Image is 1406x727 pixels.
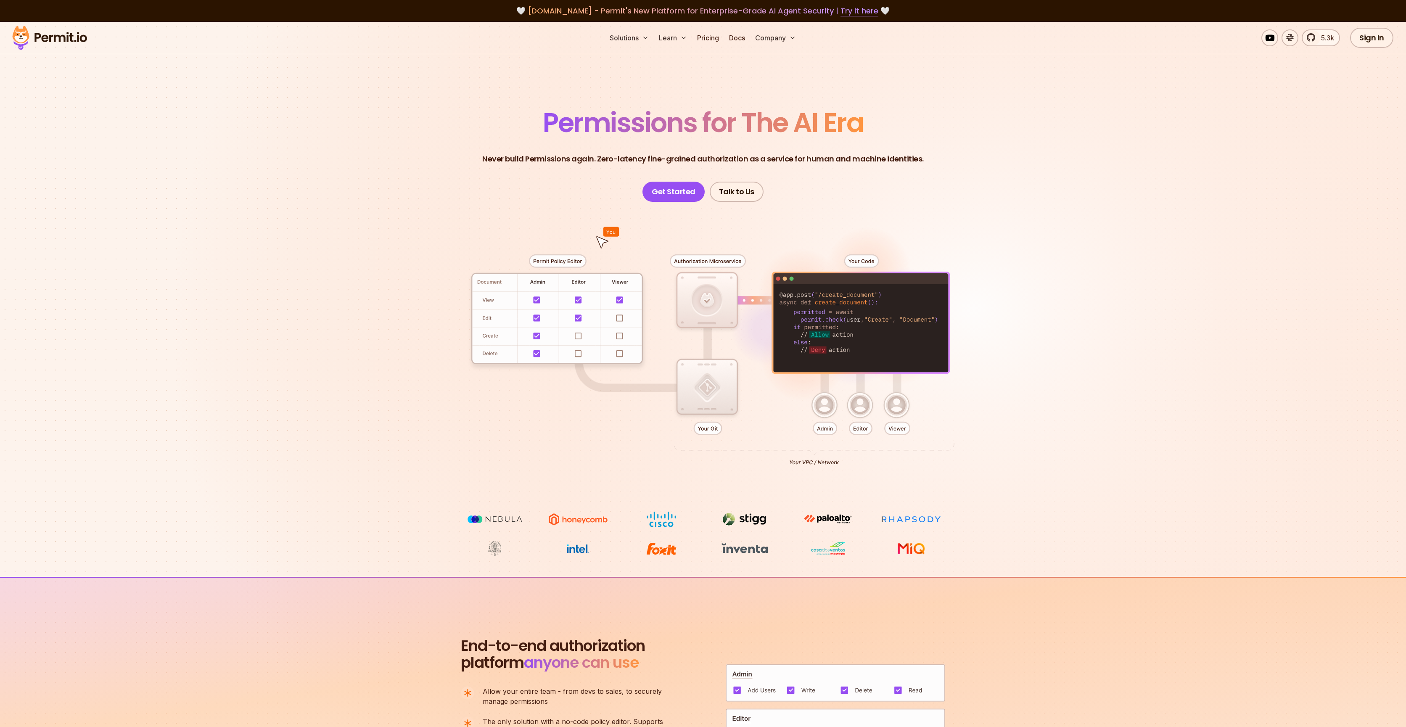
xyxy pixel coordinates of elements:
[483,686,662,696] span: Allow your entire team - from devs to sales, to securely
[8,24,91,52] img: Permit logo
[880,511,943,527] img: Rhapsody Health
[1350,28,1393,48] a: Sign In
[463,511,526,527] img: Nebula
[1316,33,1334,43] span: 5.3k
[883,542,940,556] img: MIQ
[630,511,693,527] img: Cisco
[606,29,652,46] button: Solutions
[655,29,690,46] button: Learn
[463,541,526,557] img: Maricopa County Recorder\'s Office
[694,29,722,46] a: Pricing
[1302,29,1340,46] a: 5.3k
[483,716,663,727] span: The only solution with a no-code policy editor. Supports
[642,182,705,202] a: Get Started
[543,104,863,141] span: Permissions for The AI Era
[547,511,610,527] img: Honeycomb
[726,29,748,46] a: Docs
[840,5,878,16] a: Try it here
[713,541,776,556] img: inventa
[482,153,924,165] p: Never build Permissions again. Zero-latency fine-grained authorization as a service for human and...
[713,511,776,527] img: Stigg
[461,637,645,671] h2: platform
[20,5,1386,17] div: 🤍 🤍
[752,29,799,46] button: Company
[710,182,764,202] a: Talk to Us
[547,541,610,557] img: Intel
[528,5,878,16] span: [DOMAIN_NAME] - Permit's New Platform for Enterprise-Grade AI Agent Security |
[461,637,645,654] span: End-to-end authorization
[630,541,693,557] img: Foxit
[483,686,662,706] p: manage permissions
[796,511,859,526] img: paloalto
[524,652,639,673] span: anyone can use
[796,541,859,557] img: Casa dos Ventos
